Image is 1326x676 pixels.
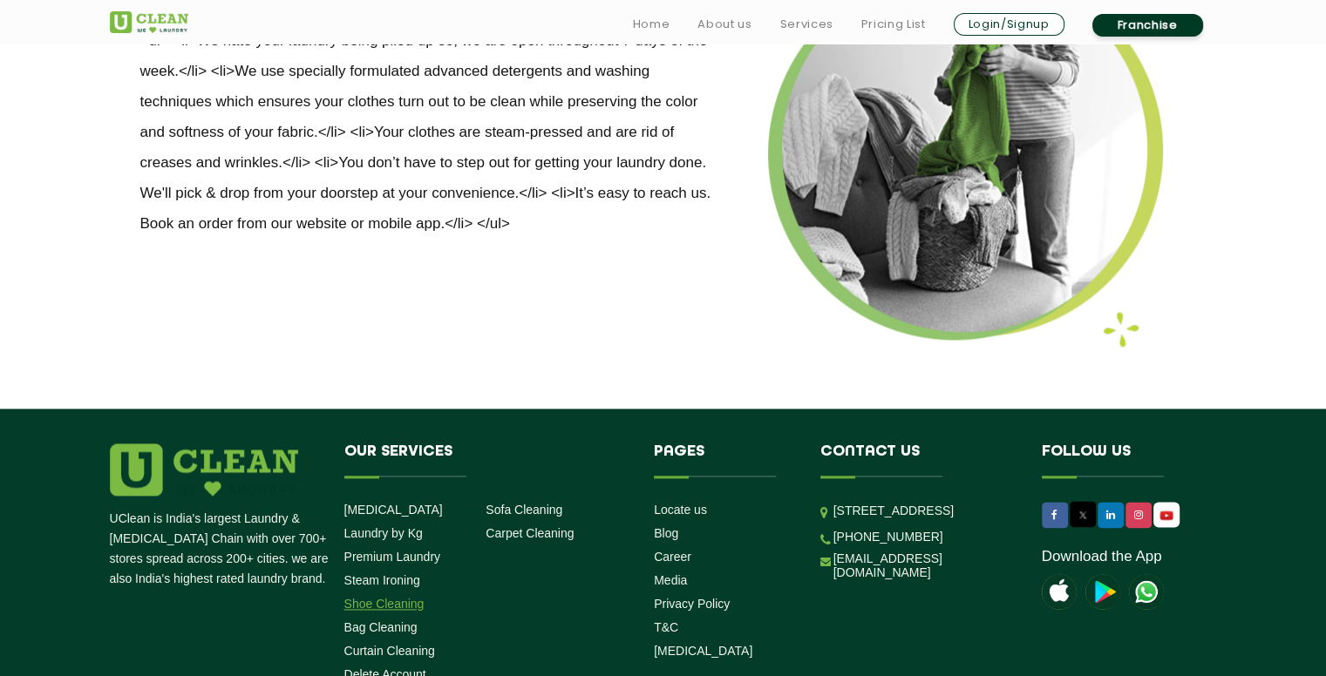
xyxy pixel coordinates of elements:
a: Laundry by Kg [344,526,423,540]
a: Blog [654,526,678,540]
a: Franchise [1092,14,1203,37]
a: Premium Laundry [344,550,441,564]
a: [PHONE_NUMBER] [833,530,943,544]
h4: Pages [654,443,794,477]
a: Career [654,550,691,564]
a: Steam Ironing [344,573,420,587]
p: [STREET_ADDRESS] [833,501,1016,521]
a: Services [779,14,833,35]
a: Home [633,14,670,35]
img: logo.png [110,443,298,496]
a: [MEDICAL_DATA] [344,503,443,517]
p: <ul> <li>We hate your laundry being piled up so, we are open throughout 7 days of the week.</li> ... [140,25,725,239]
a: Carpet Cleaning [486,526,574,540]
a: Login/Signup [954,13,1064,36]
a: Privacy Policy [654,597,730,611]
a: Shoe Cleaning [344,597,425,611]
img: UClean Laundry and Dry Cleaning [110,11,188,33]
a: T&C [654,620,678,634]
h4: Contact us [820,443,1016,477]
a: Pricing List [861,14,926,35]
a: Bag Cleaning [344,620,418,634]
a: [MEDICAL_DATA] [654,644,752,658]
a: Download the App [1042,548,1162,565]
a: Locate us [654,503,707,517]
img: UClean Laundry and Dry Cleaning [1129,574,1164,609]
a: Media [654,573,687,587]
img: UClean Laundry and Dry Cleaning [1155,506,1178,524]
img: playstoreicon.png [1085,574,1120,609]
a: [EMAIL_ADDRESS][DOMAIN_NAME] [833,551,1016,579]
p: UClean is India's largest Laundry & [MEDICAL_DATA] Chain with over 700+ stores spread across 200+... [110,509,331,589]
a: Sofa Cleaning [486,503,562,517]
h4: Our Services [344,443,629,477]
img: apple-icon.png [1042,574,1077,609]
h4: Follow us [1042,443,1195,477]
a: About us [697,14,751,35]
a: Curtain Cleaning [344,644,435,658]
